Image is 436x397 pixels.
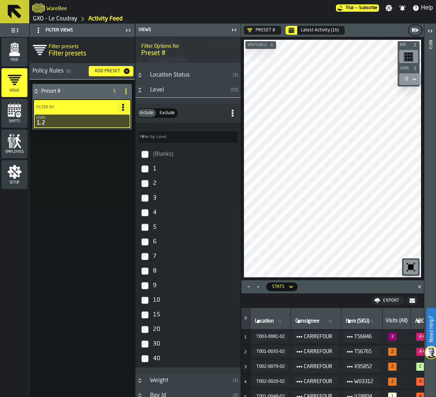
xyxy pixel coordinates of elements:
[141,180,149,187] input: InputCheckbox-label-react-aria9343109811-:r57:
[398,43,412,47] span: Bay
[237,88,238,92] span: )
[388,363,397,371] span: 2
[344,317,379,326] input: label
[253,378,288,386] button: button-T002-0020-02
[141,165,149,173] input: InputCheckbox-label-react-aria9343109811-:r56:
[152,163,238,175] div: InputCheckbox-react-aria9343109811-:r56:
[416,348,428,356] span: 1.9%
[295,318,320,324] span: label
[415,318,430,324] span: label
[1,68,27,97] li: menu Views
[152,221,238,233] div: InputCheckbox-react-aria9343109811-:r5a:
[234,378,237,383] span: 1
[135,378,144,383] button: Button-Weight-closed
[402,75,418,84] div: DropdownMenuValue-
[380,298,402,303] div: Export
[141,42,235,49] h2: Sub Title
[354,347,374,356] span: T56765
[286,26,297,35] button: Select date range Select date range
[246,43,268,47] span: Visits (All)
[141,267,149,275] input: InputCheckbox-label-react-aria9343109811-:r5d:
[138,109,156,117] div: thumb
[152,251,238,262] div: InputCheckbox-react-aria9343109811-:r5c:
[256,349,285,354] div: T001-0035-02
[137,351,239,366] label: InputCheckbox-label-react-aria9343109811-:r5j:
[152,324,238,335] div: InputCheckbox-react-aria9343109811-:r5h:
[146,86,227,95] div: Level
[123,26,133,35] label: button-toggle-Close me
[398,66,412,70] span: Level
[1,58,27,62] span: Feed
[138,131,238,143] input: label
[405,261,417,273] svg: Reset zoom and position
[137,308,239,322] label: InputCheckbox-label-react-aria9343109811-:r5g:
[152,192,238,204] div: InputCheckbox-react-aria9343109811-:r58:
[253,333,288,341] button: button-T003-0081-02
[1,119,27,123] span: Shifts
[402,258,420,276] div: button-toolbar-undefined
[346,318,369,324] span: label
[229,26,239,34] label: button-toggle-Close me
[1,150,27,154] span: Employees
[386,318,408,325] div: Visits (All)
[137,249,239,264] label: InputCheckbox-label-react-aria9343109811-:r5c:
[415,283,424,290] button: Close
[396,4,409,12] label: button-toggle-Notifications
[137,278,239,293] label: InputCheckbox-label-react-aria9343109811-:r5e:
[141,311,149,319] input: InputCheckbox-label-react-aria9343109811-:r5g:
[141,238,149,246] input: InputCheckbox-label-react-aria9343109811-:r5b:
[32,67,83,76] div: Policy Rules
[141,209,149,216] input: InputCheckbox-label-react-aria9343109811-:r59:
[141,194,149,202] input: InputCheckbox-label-react-aria9343109811-:r58:
[304,332,332,341] span: CARREFOUR
[137,293,239,308] label: InputCheckbox-label-react-aria9343109811-:r5f:
[409,25,422,35] button: button-
[409,4,436,12] label: button-toggle-Help
[336,4,379,12] div: Menu Subscription
[49,42,133,50] h2: Sub Title
[266,282,298,291] div: DropdownMenuValue-activity-metric
[153,151,173,157] span: (Blanks)
[137,322,239,337] label: InputCheckbox-label-react-aria9343109811-:r5h:
[49,50,86,58] span: Filter presets
[31,24,123,36] div: Filter Views
[135,373,241,388] h3: title-section-Weight
[137,220,239,235] label: InputCheckbox-label-react-aria9343109811-:r5a:
[427,309,435,350] label: Need Help?
[137,147,239,162] label: InputCheckbox-label-react-aria9343109811-:r55:
[244,335,246,339] span: 1
[253,348,288,356] button: button-T001-0035-02
[416,333,428,341] span: 3.9%
[371,296,405,305] button: button-Export
[135,24,241,36] header: Views
[304,347,332,356] span: CARREFOUR
[137,264,239,278] label: InputCheckbox-label-react-aria9343109811-:r5d:
[406,296,418,305] button: button-
[355,5,357,11] span: —
[137,162,239,176] label: InputCheckbox-label-react-aria9343109811-:r56:
[152,265,238,277] div: InputCheckbox-react-aria9343109811-:r5d:
[137,191,239,205] label: InputCheckbox-label-react-aria9343109811-:r58:
[253,363,288,371] button: button-T002-0079-02
[1,99,27,128] li: menu Shifts
[88,15,123,23] a: link-to-/wh/i/efd9e906-5eb9-41af-aac9-d3e075764b8d/feed/0f387ce5-a653-4385-828f-bed1f0036d46
[388,378,397,386] span: 2
[304,377,332,386] span: CARREFOUR
[245,41,276,49] button: button-
[158,110,176,116] span: Exclude
[135,36,241,63] div: title-Preset #
[141,340,149,348] input: InputCheckbox-label-react-aria9343109811-:r5i:
[137,205,239,220] label: InputCheckbox-label-react-aria9343109811-:r59:
[135,72,144,78] button: Button-Location Status-closed
[424,24,436,397] header: Info
[141,282,149,289] input: InputCheckbox-label-react-aria9343109811-:r5e:
[256,364,285,369] div: T002-0079-02
[135,83,241,98] h3: title-section-Level
[286,26,345,35] div: Select date range
[398,49,420,65] div: button-toolbar-undefined
[244,380,246,384] span: 4
[138,110,155,116] span: Include
[425,25,435,38] label: button-toggle-Open
[254,283,263,290] button: Minimize
[244,283,253,290] button: Maximize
